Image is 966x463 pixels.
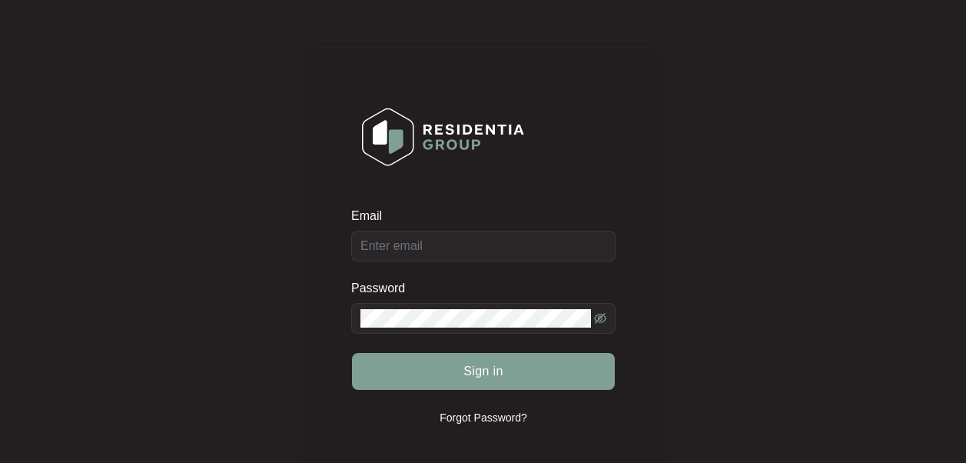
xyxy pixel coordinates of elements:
p: Forgot Password? [440,410,527,425]
input: Email [351,231,616,261]
label: Email [351,208,393,224]
label: Password [351,281,417,296]
span: Sign in [463,362,503,381]
button: Sign in [352,353,615,390]
input: Password [360,309,591,328]
span: eye-invisible [594,312,606,325]
img: Login Logo [352,98,534,176]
